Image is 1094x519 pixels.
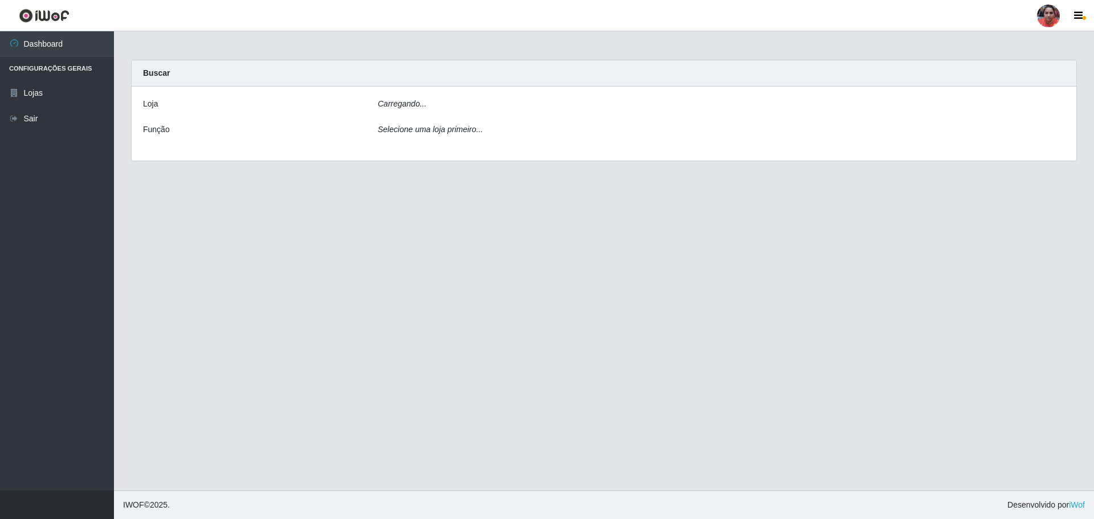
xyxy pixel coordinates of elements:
[378,99,427,108] i: Carregando...
[378,125,483,134] i: Selecione uma loja primeiro...
[143,124,170,136] label: Função
[1007,499,1085,511] span: Desenvolvido por
[123,499,170,511] span: © 2025 .
[19,9,70,23] img: CoreUI Logo
[143,68,170,77] strong: Buscar
[143,98,158,110] label: Loja
[123,500,144,509] span: IWOF
[1069,500,1085,509] a: iWof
